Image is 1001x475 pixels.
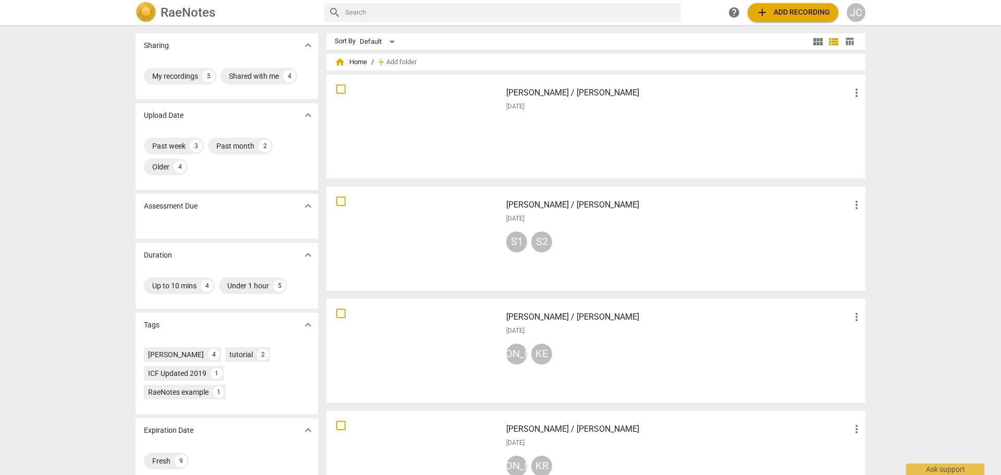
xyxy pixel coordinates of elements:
a: LogoRaeNotes [136,2,316,23]
input: Search [345,4,677,21]
span: [DATE] [506,439,524,447]
div: Older [152,162,169,172]
button: Tile view [810,34,826,50]
div: Shared with me [229,71,279,81]
img: Logo [136,2,156,23]
span: expand_more [302,200,314,212]
button: Show more [300,107,316,123]
span: more_vert [850,87,863,99]
span: expand_more [302,319,314,331]
span: / [371,58,374,66]
span: help [728,6,740,19]
p: Upload Date [144,110,184,121]
p: Sharing [144,40,169,51]
span: expand_more [302,424,314,436]
span: expand_more [302,39,314,52]
p: Assessment Due [144,201,198,212]
span: search [328,6,341,19]
button: Upload [748,3,838,22]
div: 3 [190,140,202,152]
h3: Kevin J / John C [506,199,850,211]
a: [PERSON_NAME] / [PERSON_NAME][DATE]S1S2 [330,190,862,287]
a: [PERSON_NAME] / [PERSON_NAME][DATE][PERSON_NAME]KE [330,302,862,399]
div: 4 [201,279,213,292]
span: more_vert [850,311,863,323]
div: 1 [211,368,222,379]
div: S1 [506,232,527,252]
span: Home [335,57,367,67]
div: Up to 10 mins [152,281,197,291]
div: 5 [273,279,286,292]
span: more_vert [850,423,863,435]
span: table_chart [845,36,854,46]
button: Show more [300,38,316,53]
a: Help [725,3,743,22]
button: Show more [300,247,316,263]
p: Expiration Date [144,425,193,436]
div: My recordings [152,71,198,81]
span: [DATE] [506,326,524,335]
div: tutorial [229,349,253,360]
span: more_vert [850,199,863,211]
span: expand_more [302,109,314,121]
button: Show more [300,317,316,333]
div: ICF Updated 2019 [148,368,206,379]
p: Duration [144,250,172,261]
span: view_list [827,35,840,48]
span: [DATE] [506,214,524,223]
span: Add folder [386,58,417,66]
p: Tags [144,320,160,331]
span: Add recording [756,6,830,19]
button: Show more [300,422,316,438]
a: [PERSON_NAME] / [PERSON_NAME][DATE] [330,78,862,175]
div: 4 [208,349,219,360]
span: add [756,6,768,19]
div: [PERSON_NAME] [506,344,527,364]
h3: Gary / John [506,87,850,99]
div: Fresh [152,456,170,466]
button: Show more [300,198,316,214]
span: add [376,57,386,67]
div: 2 [257,349,268,360]
div: RaeNotes example [148,387,209,397]
h2: RaeNotes [161,5,215,20]
span: home [335,57,345,67]
div: 1 [213,386,224,398]
div: 2 [259,140,271,152]
div: Sort By [335,38,356,45]
span: view_module [812,35,824,48]
span: [DATE] [506,102,524,111]
div: Past month [216,141,254,151]
div: KE [531,344,552,364]
h3: Kristen M / John C [506,423,850,435]
div: Under 1 hour [227,281,269,291]
div: Ask support [906,464,984,475]
div: S2 [531,232,552,252]
button: List view [826,34,841,50]
div: 4 [174,161,186,173]
div: Default [360,33,398,50]
h3: Kevin J / John C [506,311,850,323]
button: Table view [841,34,857,50]
div: 5 [202,70,215,82]
div: 4 [283,70,296,82]
div: [PERSON_NAME] [148,349,204,360]
div: 9 [175,455,187,467]
div: Past week [152,141,186,151]
span: expand_more [302,249,314,261]
button: JC [847,3,865,22]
